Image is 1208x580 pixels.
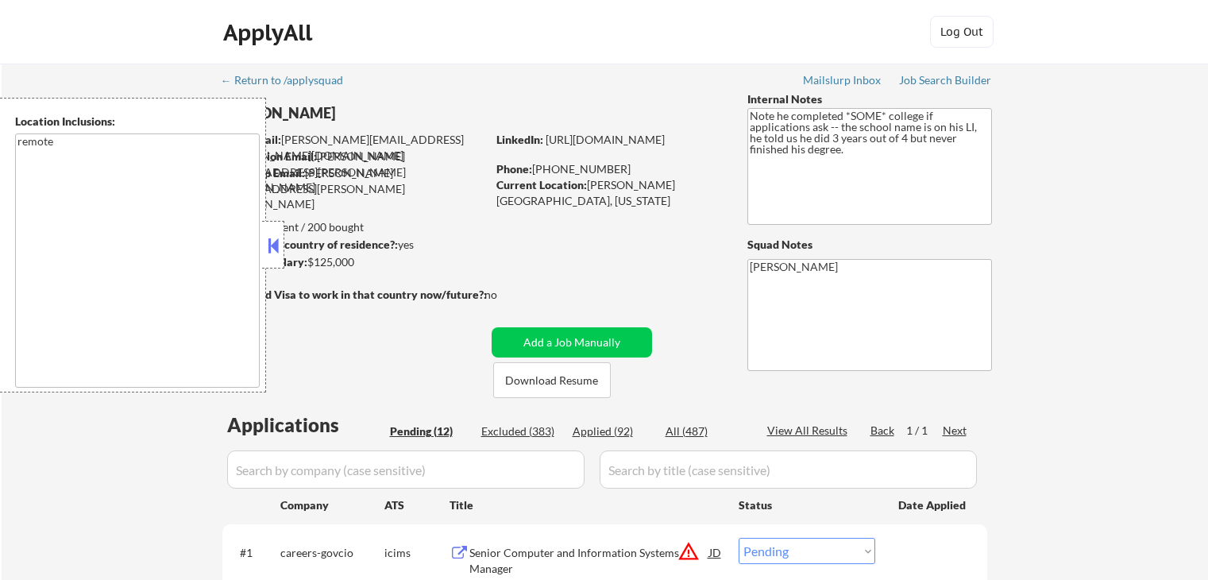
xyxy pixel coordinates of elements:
div: no [484,287,530,303]
button: Add a Job Manually [492,327,652,358]
div: [PERSON_NAME] [222,103,549,123]
div: $125,000 [222,254,486,270]
input: Search by company (case sensitive) [227,450,585,489]
strong: Will need Visa to work in that country now/future?: [222,288,487,301]
input: Search by title (case sensitive) [600,450,977,489]
div: All (487) [666,423,745,439]
div: Applications [227,416,384,435]
div: View All Results [767,423,852,439]
div: Status [739,490,875,519]
div: Back [870,423,896,439]
a: [URL][DOMAIN_NAME] [546,133,665,146]
div: ATS [384,497,450,513]
div: Squad Notes [747,237,992,253]
div: Senior Computer and Information Systems Manager [469,545,709,576]
div: [PERSON_NAME][EMAIL_ADDRESS][PERSON_NAME][DOMAIN_NAME] [223,132,486,163]
div: careers-govcio [280,545,384,561]
strong: Current Location: [496,178,587,191]
div: ApplyAll [223,19,317,46]
button: Log Out [930,16,994,48]
strong: Can work in country of residence?: [222,238,398,251]
a: Job Search Builder [899,74,992,90]
div: [PERSON_NAME][EMAIL_ADDRESS][PERSON_NAME][DOMAIN_NAME] [223,149,486,195]
div: [PHONE_NUMBER] [496,161,721,177]
strong: LinkedIn: [496,133,543,146]
div: 1 / 1 [906,423,943,439]
div: 92 sent / 200 bought [222,219,486,235]
div: Next [943,423,968,439]
div: Job Search Builder [899,75,992,86]
div: #1 [240,545,268,561]
div: Date Applied [898,497,968,513]
a: ← Return to /applysquad [221,74,358,90]
div: [PERSON_NAME][GEOGRAPHIC_DATA], [US_STATE] [496,177,721,208]
div: Title [450,497,724,513]
div: ← Return to /applysquad [221,75,358,86]
button: warning_amber [677,540,700,563]
div: Applied (92) [573,423,652,439]
div: [PERSON_NAME][EMAIL_ADDRESS][PERSON_NAME][DOMAIN_NAME] [222,165,486,212]
button: Download Resume [493,362,611,398]
div: Excluded (383) [481,423,561,439]
div: Location Inclusions: [15,114,260,130]
div: Pending (12) [390,423,469,439]
div: Internal Notes [747,91,992,107]
div: icims [384,545,450,561]
div: Mailslurp Inbox [803,75,882,86]
div: JD [708,538,724,566]
a: Mailslurp Inbox [803,74,882,90]
div: yes [222,237,481,253]
div: Company [280,497,384,513]
strong: Phone: [496,162,532,176]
